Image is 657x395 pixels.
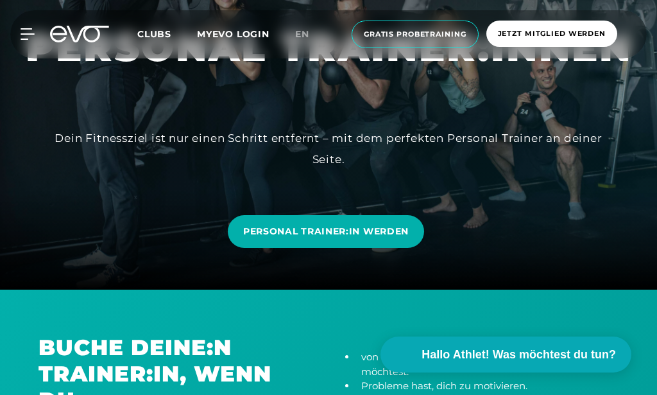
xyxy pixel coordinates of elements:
[482,21,621,48] a: Jetzt Mitglied werden
[356,350,619,379] li: von Beginn an die richtige Technik erlernen möchtest.
[356,379,619,394] li: Probleme hast, dich zu motivieren.
[40,128,617,170] div: Dein Fitnessziel ist nur einen Schritt entfernt – mit dem perfekten Personal Trainer an deiner Se...
[364,29,466,40] span: Gratis Probetraining
[380,337,631,373] button: Hallo Athlet! Was möchtest du tun?
[197,28,269,40] a: MYEVO LOGIN
[295,28,309,40] span: en
[498,28,606,39] span: Jetzt Mitglied werden
[137,28,171,40] span: Clubs
[348,21,482,48] a: Gratis Probetraining
[228,215,424,248] a: PERSONAL TRAINER:IN WERDEN
[295,27,325,42] a: en
[422,346,616,364] span: Hallo Athlet! Was möchtest du tun?
[243,225,409,238] span: PERSONAL TRAINER:IN WERDEN
[137,28,197,40] a: Clubs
